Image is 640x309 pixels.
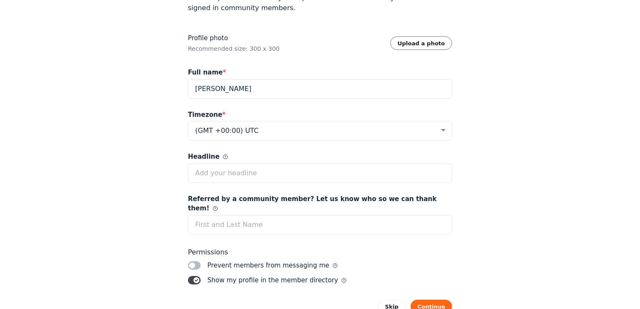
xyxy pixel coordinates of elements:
input: Add your headline [188,163,452,183]
span: Full name [188,68,226,77]
span: Headline [188,152,228,162]
span: Referred by a community member? Let us know who so we can thank them! [188,194,452,213]
input: First and Last Name [188,215,452,235]
div: Recommended size: 300 x 300 [188,44,280,53]
span: Timezone [188,110,226,120]
button: Upload a photo [390,36,452,50]
label: Profile photo [188,33,280,43]
span: Permissions [188,248,452,257]
span: Prevent members from messaging me [207,261,337,270]
span: Show my profile in the member directory [207,276,346,285]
